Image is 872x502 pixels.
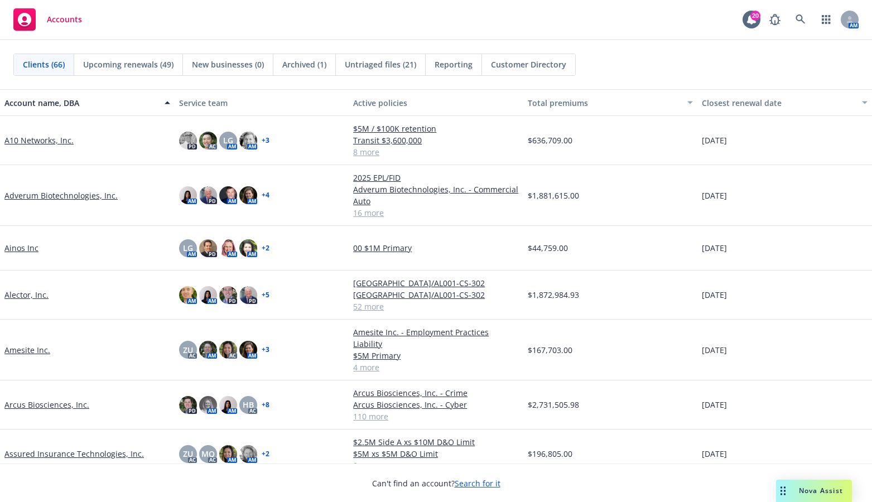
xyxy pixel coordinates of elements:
img: photo [219,286,237,304]
div: Service team [179,97,345,109]
div: Total premiums [528,97,681,109]
span: [DATE] [702,289,727,301]
span: Customer Directory [491,59,566,70]
a: Transit $3,600,000 [353,134,519,146]
span: [DATE] [702,190,727,201]
a: + 8 [262,402,269,408]
div: 20 [750,11,760,21]
span: [DATE] [702,344,727,356]
div: Account name, DBA [4,97,158,109]
img: photo [199,396,217,414]
span: MQ [201,448,215,460]
button: Nova Assist [776,480,852,502]
div: Drag to move [776,480,790,502]
span: ZU [183,344,193,356]
a: 16 more [353,207,519,219]
a: 00 $1M Primary [353,242,519,254]
a: Arcus Biosciences, Inc. [4,399,89,411]
span: [DATE] [702,242,727,254]
a: Switch app [815,8,837,31]
span: [DATE] [702,448,727,460]
a: Assured Insurance Technologies, Inc. [4,448,144,460]
img: photo [239,132,257,149]
img: photo [239,239,257,257]
a: Ainos Inc [4,242,38,254]
img: photo [219,239,237,257]
img: photo [219,445,237,463]
span: HB [243,399,254,411]
a: Report a Bug [764,8,786,31]
img: photo [239,186,257,204]
div: Active policies [353,97,519,109]
span: LG [223,134,233,146]
img: photo [219,186,237,204]
img: photo [239,341,257,359]
a: $5M xs $5M D&O Limit [353,448,519,460]
span: ZU [183,448,193,460]
span: Archived (1) [282,59,326,70]
span: $1,872,984.93 [528,289,579,301]
a: Alector, Inc. [4,289,49,301]
span: Upcoming renewals (49) [83,59,174,70]
span: $1,881,615.00 [528,190,579,201]
button: Service team [175,89,349,116]
a: [GEOGRAPHIC_DATA]/AL001-CS-302 [353,289,519,301]
img: photo [199,132,217,149]
a: $5M Primary [353,350,519,361]
a: $2.5M Side A xs $10M D&O Limit [353,436,519,448]
img: photo [239,445,257,463]
a: Amesite Inc. - Employment Practices Liability [353,326,519,350]
img: photo [219,396,237,414]
span: $167,703.00 [528,344,572,356]
a: Arcus Biosciences, Inc. - Cyber [353,399,519,411]
a: 52 more [353,301,519,312]
span: LG [183,242,193,254]
a: Search for it [455,478,500,489]
button: Active policies [349,89,523,116]
span: Accounts [47,15,82,24]
span: $44,759.00 [528,242,568,254]
a: + 4 [262,192,269,199]
span: New businesses (0) [192,59,264,70]
a: + 2 [262,245,269,252]
img: photo [199,239,217,257]
span: Nova Assist [799,486,843,495]
span: [DATE] [702,399,727,411]
div: Closest renewal date [702,97,855,109]
a: [GEOGRAPHIC_DATA]/AL001-CS-302 [353,277,519,289]
a: Search [789,8,812,31]
a: 110 more [353,411,519,422]
a: + 3 [262,137,269,144]
a: 4 more [353,361,519,373]
a: Amesite Inc. [4,344,50,356]
span: Untriaged files (21) [345,59,416,70]
span: $636,709.00 [528,134,572,146]
img: photo [179,396,197,414]
a: 8 more [353,146,519,158]
span: [DATE] [702,134,727,146]
a: A10 Networks, Inc. [4,134,74,146]
a: + 5 [262,292,269,298]
span: $2,731,505.98 [528,399,579,411]
img: photo [179,132,197,149]
a: Adverum Biotechnologies, Inc. - Commercial Auto [353,184,519,207]
span: Clients (66) [23,59,65,70]
button: Closest renewal date [697,89,872,116]
img: photo [179,286,197,304]
a: 9 more [353,460,519,471]
button: Total premiums [523,89,698,116]
img: photo [219,341,237,359]
span: $196,805.00 [528,448,572,460]
img: photo [239,286,257,304]
a: $5M / $100K retention [353,123,519,134]
img: photo [199,186,217,204]
a: Adverum Biotechnologies, Inc. [4,190,118,201]
a: 2025 EPL/FID [353,172,519,184]
span: Reporting [435,59,473,70]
